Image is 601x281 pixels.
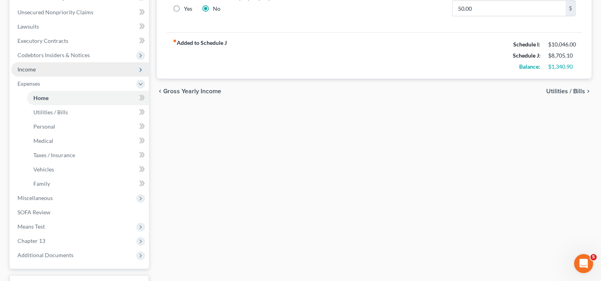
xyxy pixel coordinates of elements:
[11,5,149,19] a: Unsecured Nonpriority Claims
[513,41,540,48] strong: Schedule I:
[546,88,585,94] span: Utilities / Bills
[548,52,576,60] div: $8,705.10
[163,88,221,94] span: Gross Yearly Income
[17,23,39,30] span: Lawsuits
[17,252,73,258] span: Additional Documents
[157,88,163,94] i: chevron_left
[184,5,192,13] label: Yes
[27,119,149,134] a: Personal
[173,39,177,43] i: fiber_manual_record
[566,1,575,16] div: $
[17,237,45,244] span: Chapter 13
[11,19,149,34] a: Lawsuits
[27,91,149,105] a: Home
[33,180,50,187] span: Family
[574,254,593,273] iframe: Intercom live chat
[27,105,149,119] a: Utilities / Bills
[546,88,591,94] button: Utilities / Bills chevron_right
[33,137,53,144] span: Medical
[173,39,227,72] strong: Added to Schedule J
[17,52,90,58] span: Codebtors Insiders & Notices
[17,37,68,44] span: Executory Contracts
[452,1,566,16] input: --
[11,34,149,48] a: Executory Contracts
[17,209,50,216] span: SOFA Review
[513,52,541,59] strong: Schedule J:
[33,152,75,158] span: Taxes / Insurance
[585,88,591,94] i: chevron_right
[33,94,48,101] span: Home
[17,194,53,201] span: Miscellaneous
[157,88,221,94] button: chevron_left Gross Yearly Income
[33,166,54,173] span: Vehicles
[17,9,93,15] span: Unsecured Nonpriority Claims
[519,63,540,70] strong: Balance:
[213,5,220,13] label: No
[27,177,149,191] a: Family
[548,40,576,48] div: $10,046.00
[11,205,149,219] a: SOFA Review
[17,223,45,230] span: Means Test
[17,80,40,87] span: Expenses
[33,109,68,115] span: Utilities / Bills
[27,148,149,162] a: Taxes / Insurance
[27,162,149,177] a: Vehicles
[27,134,149,148] a: Medical
[17,66,36,73] span: Income
[548,63,576,71] div: $1,340.90
[33,123,55,130] span: Personal
[590,254,597,260] span: 5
